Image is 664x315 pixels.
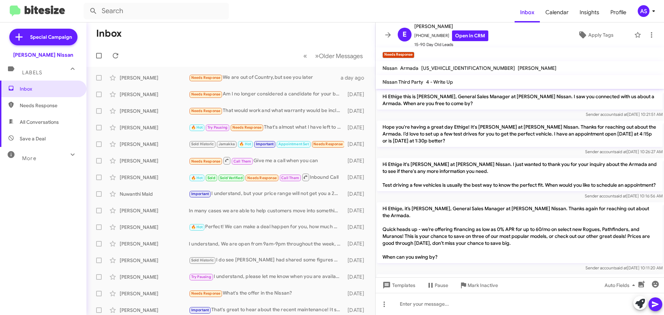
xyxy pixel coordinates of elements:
[191,176,203,180] span: 🔥 Hot
[588,29,614,41] span: Apply Tags
[344,141,370,148] div: [DATE]
[377,158,663,191] p: Hi Ethige it's [PERSON_NAME] at [PERSON_NAME] Nissan. I just wanted to thank you for your inquiry...
[191,291,221,296] span: Needs Response
[344,274,370,280] div: [DATE]
[189,240,344,247] div: I understand, We are open from 9am-9pm throughout the week, and from 9am-8pm [DATE]! Does this he...
[585,193,663,198] span: Sender account [DATE] 10:16:56 AM
[344,91,370,98] div: [DATE]
[344,207,370,214] div: [DATE]
[560,29,631,41] button: Apply Tags
[299,49,311,63] button: Previous
[191,258,214,262] span: Sold Historic
[515,2,540,22] a: Inbox
[256,142,274,146] span: Important
[120,74,189,81] div: [PERSON_NAME]
[207,125,228,130] span: Try Pausing
[233,159,251,164] span: Call Them
[454,279,504,291] button: Mark Inactive
[421,279,454,291] button: Pause
[341,74,370,81] div: a day ago
[344,307,370,314] div: [DATE]
[344,157,370,164] div: [DATE]
[382,65,397,71] span: Nissan
[96,28,122,39] h1: Inbox
[20,102,79,109] span: Needs Response
[120,191,189,197] div: Nuwanthi Mald
[585,265,663,270] span: Sender account [DATE] 10:11:20 AM
[191,275,211,279] span: Try Pausing
[120,157,189,164] div: [PERSON_NAME]
[20,85,79,92] span: Inbox
[452,30,488,41] a: Open in CRM
[377,90,663,110] p: Hi Ethige this is [PERSON_NAME], General Sales Manager at [PERSON_NAME] Nissan. I saw you connect...
[376,279,421,291] button: Templates
[344,257,370,264] div: [DATE]
[540,2,574,22] a: Calendar
[189,123,344,131] div: That's almost what I have left to payoff my car, not a good deal !
[189,256,344,264] div: I do see [PERSON_NAME] had shared some figures with you, did you get a chance to look those over?
[189,90,344,98] div: Am I no longer considered a candidate for your business?
[191,109,221,113] span: Needs Response
[20,135,46,142] span: Save a Deal
[189,223,344,231] div: Perfect! We can make a deal happen for you, how much money down are you looking to put for this p...
[189,156,344,165] div: Give me a call when you can
[120,108,189,114] div: [PERSON_NAME]
[615,112,627,117] span: said at
[232,125,262,130] span: Needs Response
[400,65,418,71] span: Armada
[599,279,643,291] button: Auto Fields
[382,52,414,58] small: Needs Response
[414,30,488,41] span: [PHONE_NUMBER]
[303,52,307,60] span: «
[615,265,627,270] span: said at
[189,140,344,148] div: Yes sir My grandson needs a car and my co worker
[207,176,215,180] span: Sold
[278,142,309,146] span: Appointment Set
[189,289,344,297] div: What's the offer in the Nissan?
[191,125,203,130] span: 🔥 Hot
[468,279,498,291] span: Mark Inactive
[120,307,189,314] div: [PERSON_NAME]
[605,279,638,291] span: Auto Fields
[426,79,453,85] span: 4 - Write Up
[518,65,556,71] span: [PERSON_NAME]
[344,224,370,231] div: [DATE]
[120,207,189,214] div: [PERSON_NAME]
[120,274,189,280] div: [PERSON_NAME]
[189,207,344,214] div: In many cases we are able to help customers move into something newer with the same or even a low...
[344,290,370,297] div: [DATE]
[22,155,36,161] span: More
[120,257,189,264] div: [PERSON_NAME]
[189,273,344,281] div: I understand, please let me know when you are available to stop in, we will be more than happy to...
[299,49,367,63] nav: Page navigation example
[574,2,605,22] a: Insights
[120,91,189,98] div: [PERSON_NAME]
[614,193,626,198] span: said at
[239,142,251,146] span: 🔥 Hot
[120,290,189,297] div: [PERSON_NAME]
[20,119,59,126] span: All Conversations
[219,142,235,146] span: Jamakka
[191,192,209,196] span: Important
[344,124,370,131] div: [DATE]
[22,70,42,76] span: Labels
[191,142,214,146] span: Sold Historic
[189,173,344,182] div: Inbound Call
[84,3,229,19] input: Search
[344,174,370,181] div: [DATE]
[435,279,448,291] span: Pause
[315,52,319,60] span: »
[381,279,415,291] span: Templates
[344,240,370,247] div: [DATE]
[382,79,423,85] span: Nissan Third Party
[605,2,632,22] a: Profile
[377,121,663,147] p: Hope you're having a great day Ethige! It's [PERSON_NAME] at [PERSON_NAME] Nissan. Thanks for rea...
[30,34,72,40] span: Special Campaign
[120,124,189,131] div: [PERSON_NAME]
[344,191,370,197] div: [DATE]
[191,225,203,229] span: 🔥 Hot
